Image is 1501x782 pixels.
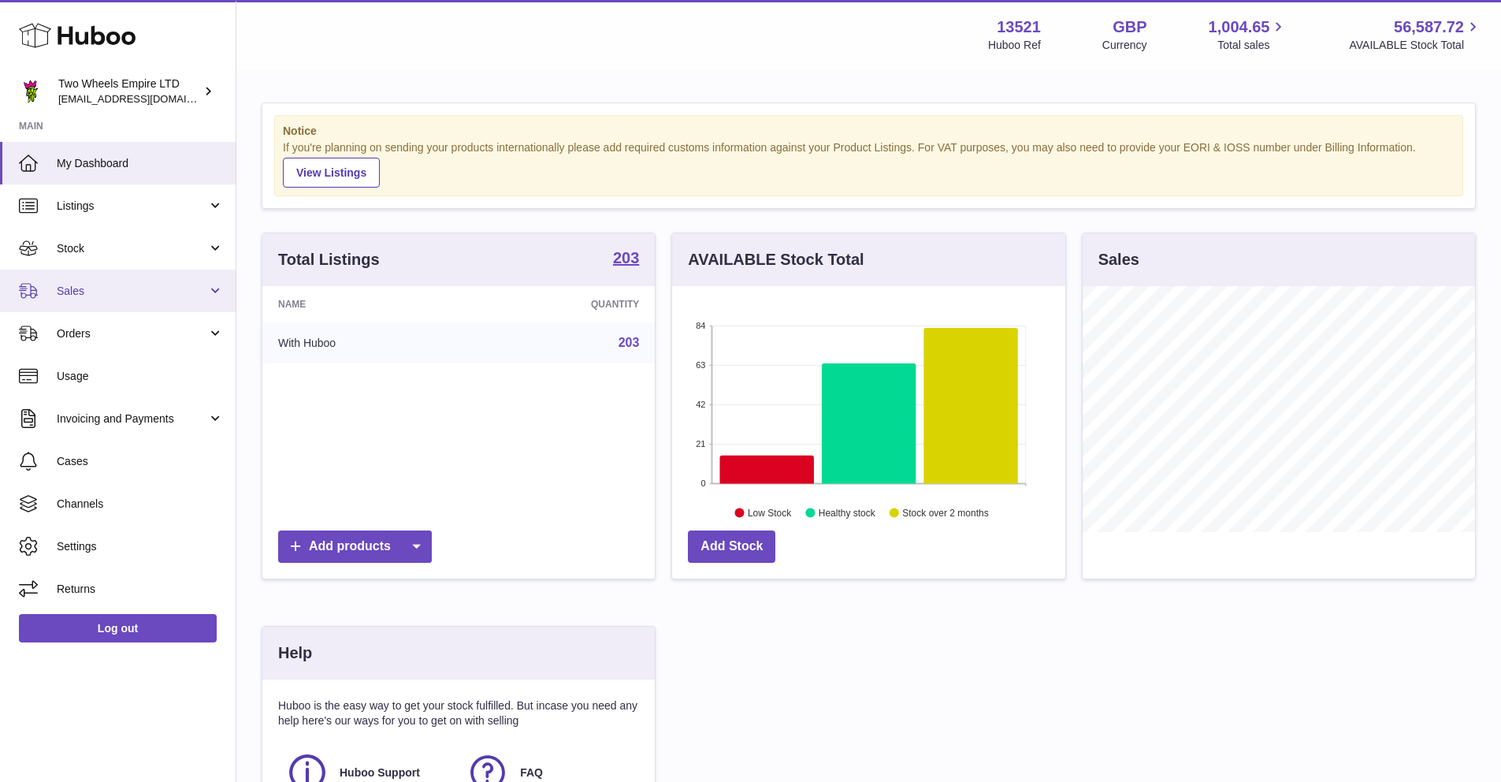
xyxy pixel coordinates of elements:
span: Returns [57,582,224,597]
span: Sales [57,284,207,299]
span: 1,004.65 [1209,17,1270,38]
a: View Listings [283,158,380,188]
div: If you're planning on sending your products internationally please add required customs informati... [283,140,1455,188]
a: Log out [19,614,217,642]
strong: 13521 [997,17,1041,38]
text: Low Stock [748,507,792,518]
span: FAQ [520,765,543,780]
text: 21 [697,439,706,449]
div: Currency [1102,38,1147,53]
h3: Sales [1098,249,1139,270]
strong: 203 [613,250,639,266]
text: 0 [701,479,706,488]
a: 1,004.65 Total sales [1209,17,1288,53]
text: 63 [697,360,706,370]
span: Invoicing and Payments [57,411,207,426]
th: Quantity [470,286,655,322]
span: Usage [57,369,224,384]
div: Two Wheels Empire LTD [58,76,200,106]
text: Healthy stock [819,507,876,518]
a: 203 [613,250,639,269]
strong: GBP [1113,17,1146,38]
h3: AVAILABLE Stock Total [688,249,864,270]
span: Cases [57,454,224,469]
th: Name [262,286,470,322]
text: 84 [697,321,706,330]
span: 56,587.72 [1394,17,1464,38]
div: Huboo Ref [988,38,1041,53]
span: Total sales [1217,38,1287,53]
td: With Huboo [262,322,470,363]
h3: Help [278,642,312,664]
a: Add Stock [688,531,775,563]
img: justas@twowheelsempire.com [19,80,43,103]
span: Settings [57,539,224,554]
text: 42 [697,400,706,409]
p: Huboo is the easy way to get your stock fulfilled. But incase you need any help here's our ways f... [278,698,639,728]
a: Add products [278,531,432,563]
text: Stock over 2 months [903,507,989,518]
span: [EMAIL_ADDRESS][DOMAIN_NAME] [58,92,232,105]
span: Channels [57,497,224,512]
span: Huboo Support [340,765,420,780]
span: AVAILABLE Stock Total [1349,38,1482,53]
h3: Total Listings [278,249,380,270]
a: 56,587.72 AVAILABLE Stock Total [1349,17,1482,53]
span: My Dashboard [57,156,224,171]
span: Orders [57,326,207,341]
span: Listings [57,199,207,214]
strong: Notice [283,124,1455,139]
span: Stock [57,241,207,256]
a: 203 [619,336,640,349]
